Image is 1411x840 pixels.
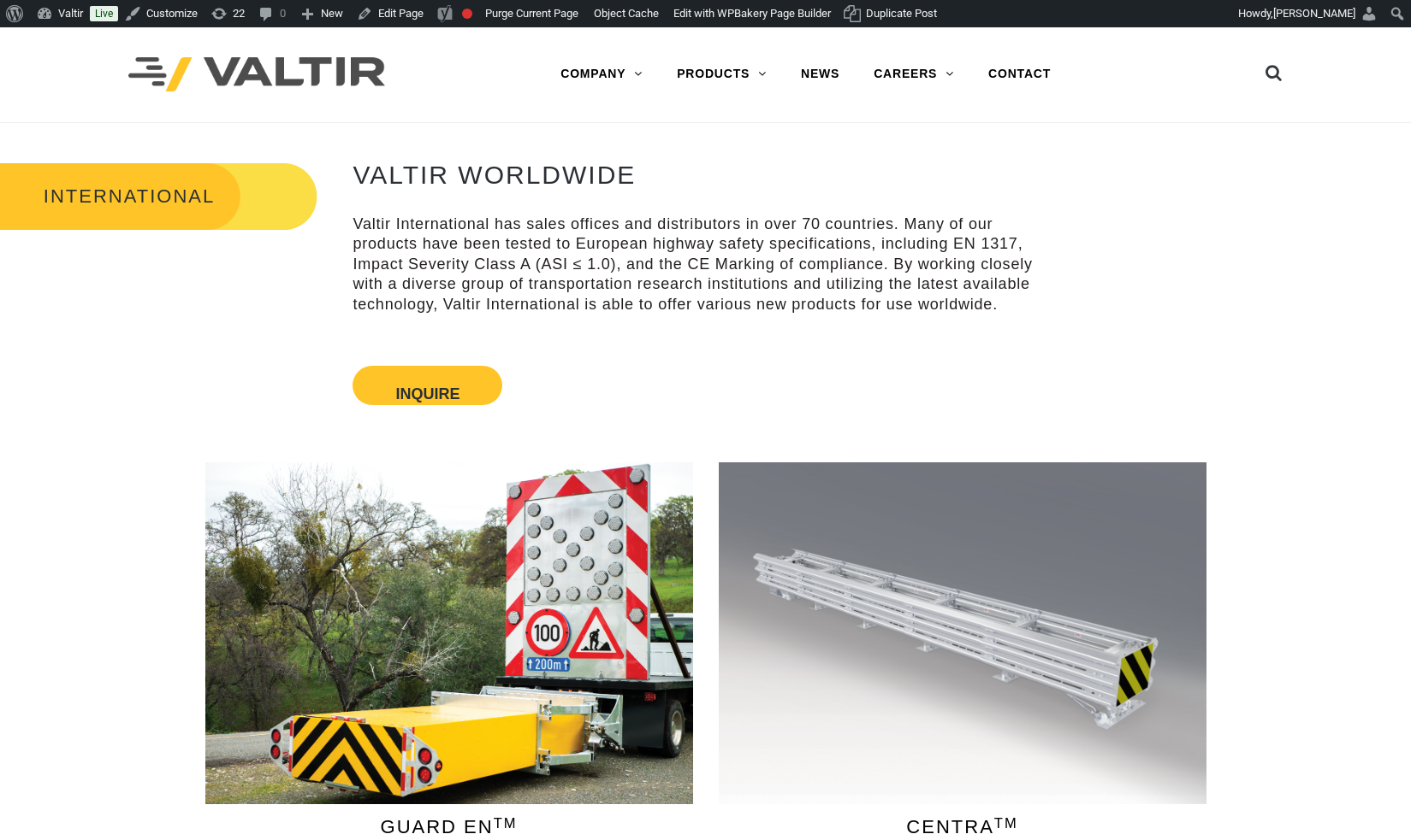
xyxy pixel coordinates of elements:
span: [PERSON_NAME] [1273,7,1355,20]
a: PRODUCTS [660,57,784,91]
a: GUARD ENTM [381,816,518,837]
img: Valtir [128,57,385,92]
sup: TM [494,815,518,831]
div: Focus keyphrase not set [462,9,472,19]
a: NEWS [784,57,857,91]
a: COMPANY [543,57,660,91]
p: Valtir International has sales offices and distributors in over 70 countries. Many of our product... [353,214,1058,314]
h2: VALTIR WORLDWIDE [353,161,1058,189]
a: CAREERS [857,57,971,91]
a: Live [90,6,118,21]
button: Inquire [395,386,459,390]
sup: TM [994,815,1018,831]
span: CENTRA [906,817,1017,837]
span: GUARD EN [381,817,518,837]
a: CONTACT [971,57,1068,91]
